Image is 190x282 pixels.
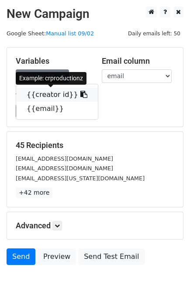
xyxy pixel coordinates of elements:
h5: Email column [102,56,175,66]
a: {{email}} [16,102,98,116]
a: Daily emails left: 50 [125,30,183,37]
a: Send [7,248,35,265]
a: Send Test Email [78,248,145,265]
small: [EMAIL_ADDRESS][DOMAIN_NAME] [16,155,113,162]
span: Daily emails left: 50 [125,29,183,38]
a: Preview [38,248,76,265]
h5: Variables [16,56,89,66]
h5: 45 Recipients [16,141,174,150]
small: [EMAIL_ADDRESS][DOMAIN_NAME] [16,165,113,172]
a: Manual list 09/02 [46,30,94,37]
a: +42 more [16,187,52,198]
small: [EMAIL_ADDRESS][US_STATE][DOMAIN_NAME] [16,175,145,182]
h2: New Campaign [7,7,183,21]
small: Google Sheet: [7,30,94,37]
a: {{creator id}} [16,88,98,102]
div: Example: crproductionz [16,72,86,85]
iframe: Chat Widget [146,240,190,282]
h5: Advanced [16,221,174,230]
